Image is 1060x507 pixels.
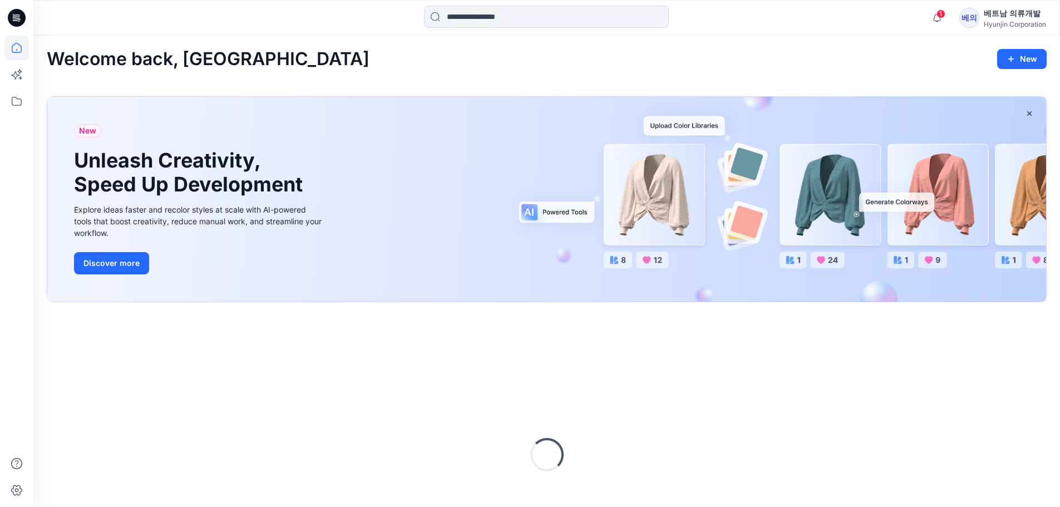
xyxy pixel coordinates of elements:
[74,252,324,274] a: Discover more
[74,149,308,196] h1: Unleash Creativity, Speed Up Development
[74,204,324,239] div: Explore ideas faster and recolor styles at scale with AI-powered tools that boost creativity, red...
[984,7,1046,20] div: 베트남 의류개발
[79,124,96,137] span: New
[47,49,369,70] h2: Welcome back, [GEOGRAPHIC_DATA]
[959,8,979,28] div: 베의
[984,20,1046,28] div: Hyunjin Corporation
[936,9,945,18] span: 1
[997,49,1047,69] button: New
[74,252,149,274] button: Discover more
